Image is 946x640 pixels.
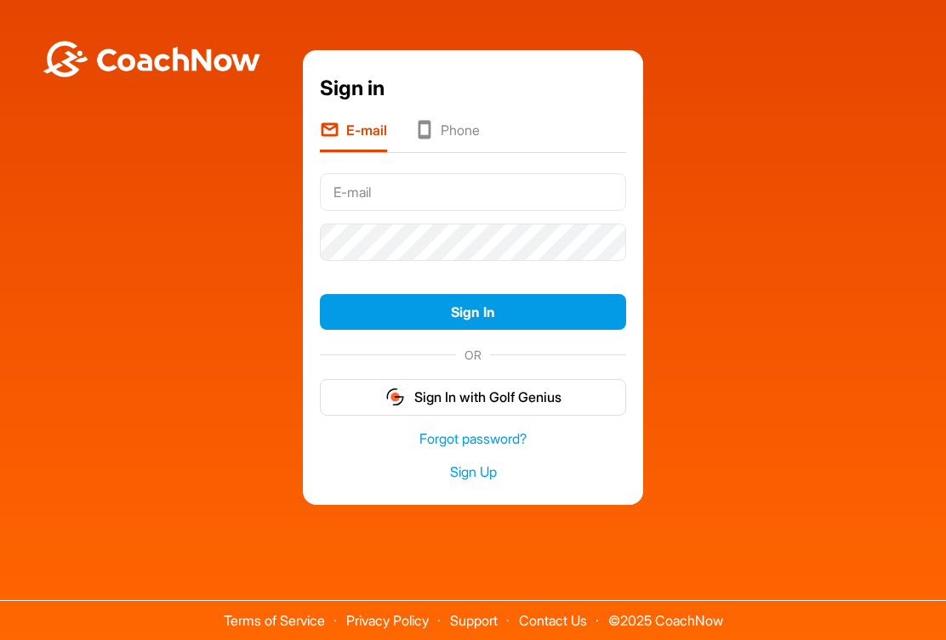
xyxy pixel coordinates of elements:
[346,612,429,629] a: Privacy Policy
[320,173,626,211] input: E-mail
[320,462,626,482] a: Sign Up
[450,612,498,629] a: Support
[224,612,325,629] a: Terms of Service
[456,346,490,364] span: OR
[519,612,587,629] a: Contact Us
[320,294,626,331] button: Sign In
[320,379,626,416] button: Sign In with Golf Genius
[320,429,626,449] a: Forgot password?
[41,41,262,77] img: BwLJSsUCoWCh5upNqxVrqldRgqLPVwmV24tXu5FoVAoFEpwwqQ3VIfuoInZCoVCoTD4vwADAC3ZFMkVEQFDAAAAAElFTkSuQmCC
[320,73,626,104] div: Sign in
[320,120,387,152] li: E-mail
[385,387,406,407] img: gg_logo
[600,601,732,627] span: © 2025 CoachNow
[414,120,480,152] li: Phone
